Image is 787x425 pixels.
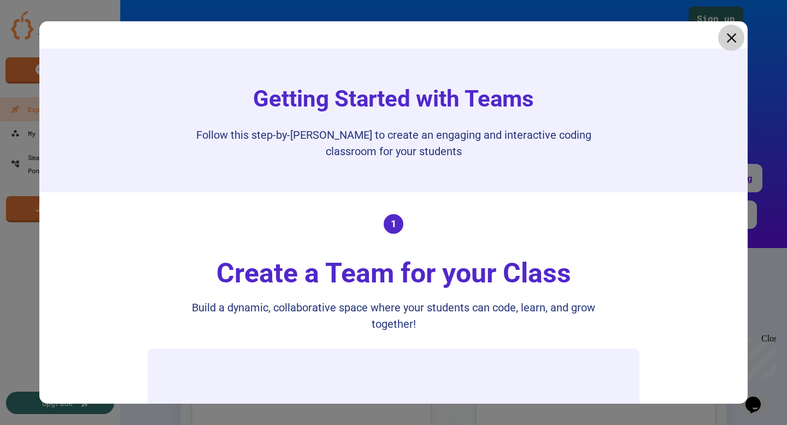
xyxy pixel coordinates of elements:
[384,214,403,234] div: 1
[175,299,612,332] div: Build a dynamic, collaborative space where your students can code, learn, and grow together!
[242,81,545,116] h1: Getting Started with Teams
[205,253,582,294] div: Create a Team for your Class
[175,127,612,160] p: Follow this step-by-[PERSON_NAME] to create an engaging and interactive coding classroom for your...
[4,4,75,69] div: Chat with us now!Close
